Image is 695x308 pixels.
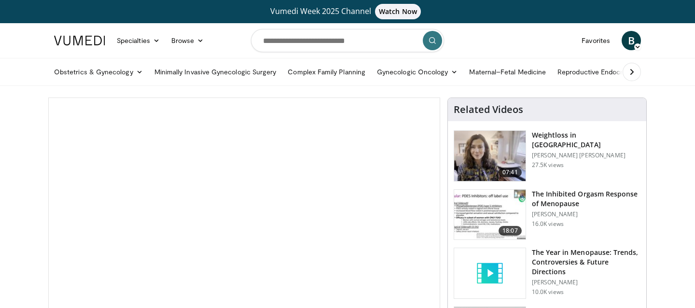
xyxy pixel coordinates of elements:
img: VuMedi Logo [54,36,105,45]
a: Maternal–Fetal Medicine [463,62,552,82]
a: Gynecologic Oncology [371,62,463,82]
p: [PERSON_NAME] [532,210,640,218]
p: 16.0K views [532,220,564,228]
h3: Weightloss in [GEOGRAPHIC_DATA] [532,130,640,150]
a: The Year in Menopause: Trends, Controversies & Future Directions [PERSON_NAME] 10.0K views [454,248,640,299]
span: 07:41 [499,168,522,177]
h3: The Year in Menopause: Trends, Controversies & Future Directions [532,248,640,277]
a: Specialties [111,31,166,50]
a: Vumedi Week 2025 ChannelWatch Now [56,4,639,19]
img: video_placeholder_short.svg [454,248,526,298]
span: 18:07 [499,226,522,236]
p: 10.0K views [532,288,564,296]
a: Complex Family Planning [282,62,371,82]
img: 283c0f17-5e2d-42ba-a87c-168d447cdba4.150x105_q85_crop-smart_upscale.jpg [454,190,526,240]
p: 27.5K views [532,161,564,169]
a: 07:41 Weightloss in [GEOGRAPHIC_DATA] [PERSON_NAME] [PERSON_NAME] 27.5K views [454,130,640,182]
a: Favorites [576,31,616,50]
h4: Related Videos [454,104,523,115]
img: 9983fed1-7565-45be-8934-aef1103ce6e2.150x105_q85_crop-smart_upscale.jpg [454,131,526,181]
a: 18:07 The Inhibited Orgasm Response of Menopause [PERSON_NAME] 16.0K views [454,189,640,240]
p: [PERSON_NAME] [532,279,640,286]
input: Search topics, interventions [251,29,444,52]
a: B [622,31,641,50]
span: Watch Now [375,4,421,19]
a: Browse [166,31,210,50]
h3: The Inhibited Orgasm Response of Menopause [532,189,640,209]
a: Obstetrics & Gynecology [48,62,149,82]
a: Minimally Invasive Gynecologic Surgery [149,62,282,82]
p: [PERSON_NAME] [PERSON_NAME] [532,152,640,159]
